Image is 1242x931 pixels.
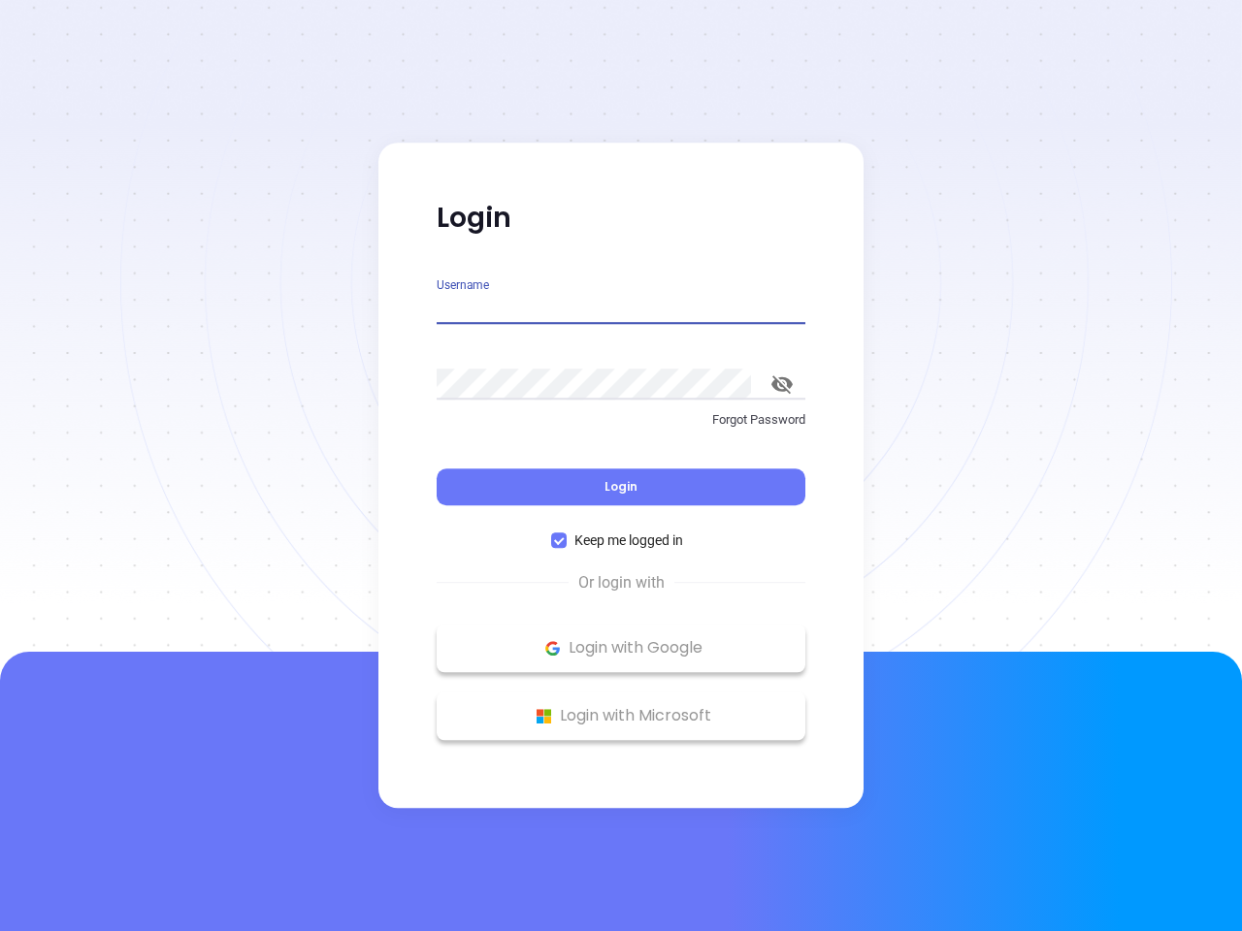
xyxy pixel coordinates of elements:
[437,691,805,740] button: Microsoft Logo Login with Microsoft
[605,478,637,495] span: Login
[437,410,805,430] p: Forgot Password
[446,701,796,730] p: Login with Microsoft
[567,530,691,551] span: Keep me logged in
[540,636,565,660] img: Google Logo
[759,361,805,407] button: toggle password visibility
[437,279,489,291] label: Username
[437,201,805,236] p: Login
[532,704,556,728] img: Microsoft Logo
[446,633,796,662] p: Login with Google
[437,624,805,672] button: Google Logo Login with Google
[437,410,805,445] a: Forgot Password
[437,468,805,505] button: Login
[569,571,674,594] span: Or login with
